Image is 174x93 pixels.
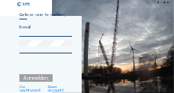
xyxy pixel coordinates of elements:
div: Gelieve aan te melden. [19,12,72,20]
div: NL [159,2,164,4]
div: Aanmelden. [19,74,53,82]
img: C-SITE logo [17,2,30,6]
div: DE [169,2,171,4]
div: EN [155,2,159,4]
div: FR [166,2,168,4]
input: E-mail [19,24,72,30]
